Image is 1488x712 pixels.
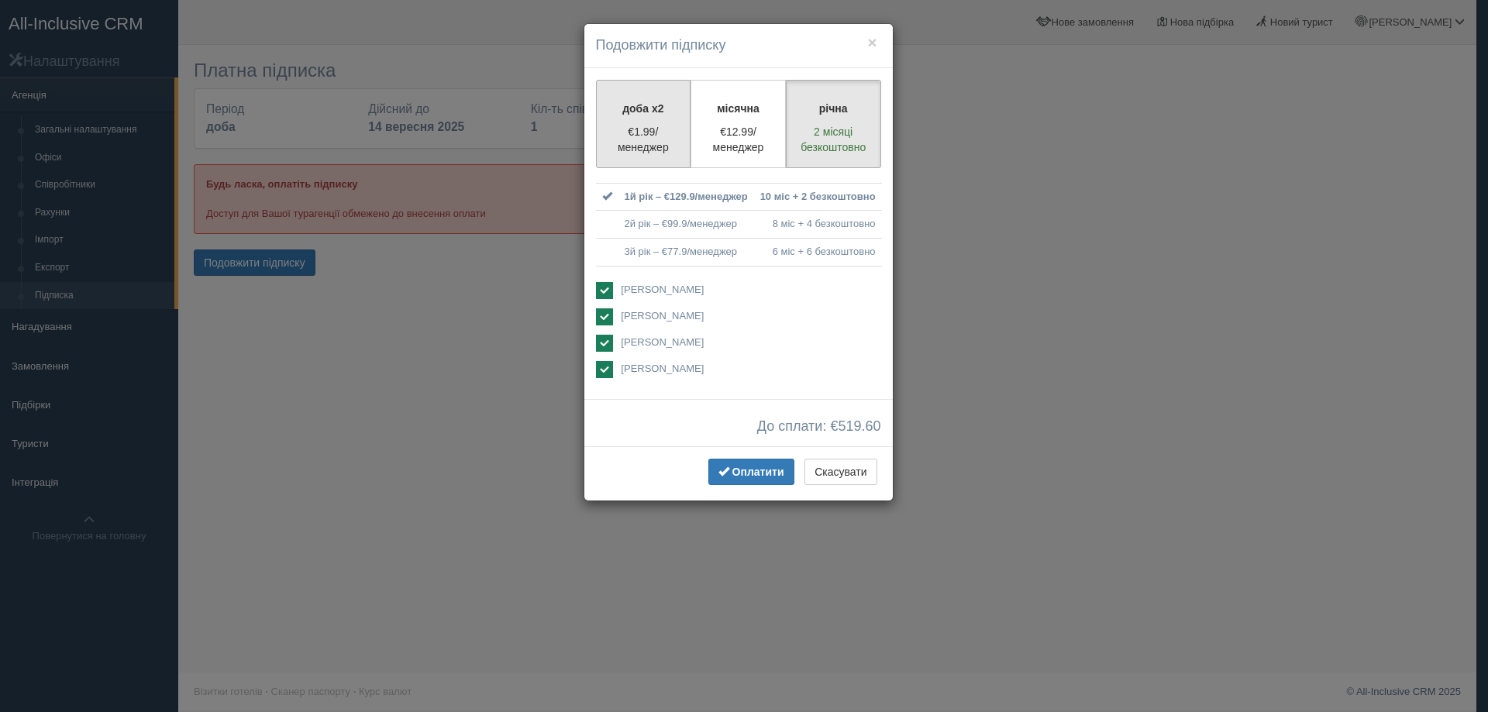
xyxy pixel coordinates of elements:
td: 8 міс + 4 безкоштовно [754,211,882,239]
button: Оплатити [708,459,794,485]
span: До сплати: € [757,419,881,435]
p: 2 місяці безкоштовно [796,124,871,155]
td: 3й рік – €77.9/менеджер [618,238,754,266]
span: 519.60 [838,418,880,434]
span: [PERSON_NAME] [621,310,704,322]
span: [PERSON_NAME] [621,363,704,374]
span: [PERSON_NAME] [621,336,704,348]
span: Оплатити [732,466,784,478]
p: місячна [701,101,776,116]
td: 10 міс + 2 безкоштовно [754,183,882,211]
span: [PERSON_NAME] [621,284,704,295]
button: Скасувати [804,459,877,485]
p: доба x2 [606,101,681,116]
td: 1й рік – €129.9/менеджер [618,183,754,211]
p: €1.99/менеджер [606,124,681,155]
button: × [867,34,877,50]
td: 2й рік – €99.9/менеджер [618,211,754,239]
h4: Подовжити підписку [596,36,881,56]
p: €12.99/менеджер [701,124,776,155]
p: річна [796,101,871,116]
td: 6 міс + 6 безкоштовно [754,238,882,266]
